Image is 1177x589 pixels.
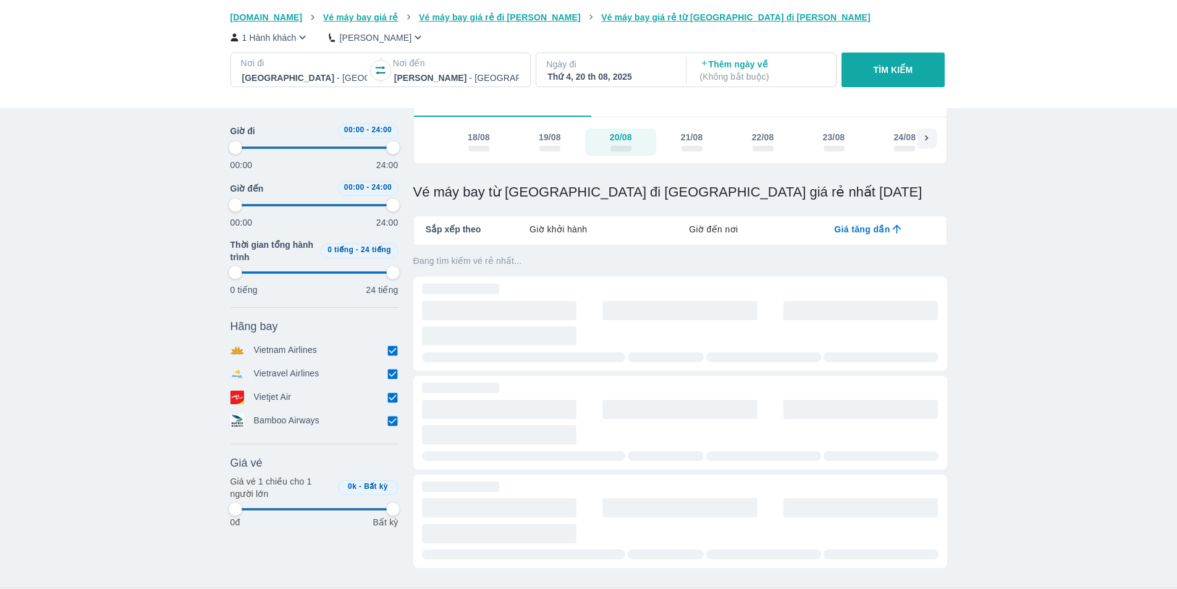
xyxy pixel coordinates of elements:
[364,482,388,491] span: Bất kỳ
[230,475,333,500] p: Giá vé 1 chiều cho 1 người lớn
[230,216,253,229] p: 00:00
[230,239,316,263] span: Thời gian tổng hành trình
[366,183,369,192] span: -
[529,223,587,235] span: Giờ khởi hành
[230,516,240,528] p: 0đ
[547,70,672,83] div: Thứ 4, 20 th 08, 2025
[610,131,632,143] div: 20/08
[254,414,319,428] p: Bamboo Airways
[254,391,292,404] p: Vietjet Air
[371,125,392,134] span: 24:00
[546,58,673,70] p: Ngày đi
[230,31,310,44] button: 1 Hành khách
[339,32,411,44] p: [PERSON_NAME]
[842,53,945,87] button: TÌM KIẾM
[230,456,263,470] span: Giá vé
[539,131,561,143] div: 19/08
[689,223,738,235] span: Giờ đến nơi
[242,32,297,44] p: 1 Hành khách
[359,482,361,491] span: -
[834,223,890,235] span: Giá tăng dần
[230,182,264,195] span: Giờ đến
[230,12,303,22] span: [DOMAIN_NAME]
[366,284,398,296] p: 24 tiếng
[413,184,947,201] h1: Vé máy bay từ [GEOGRAPHIC_DATA] đi [GEOGRAPHIC_DATA] giá rẻ nhất [DATE]
[344,125,365,134] span: 00:00
[393,57,520,69] p: Nơi đến
[468,131,490,143] div: 18/08
[700,70,825,83] p: ( Không bắt buộc )
[323,12,399,22] span: Vé máy bay giá rẻ
[254,344,318,357] p: Vietnam Airlines
[700,58,825,83] p: Thêm ngày về
[230,11,947,23] nav: breadcrumb
[371,183,392,192] span: 24:00
[329,31,424,44] button: [PERSON_NAME]
[327,245,353,254] span: 0 tiếng
[230,125,255,137] span: Giờ đi
[230,319,278,334] span: Hãng bay
[413,255,947,267] p: Đang tìm kiếm vé rẻ nhất...
[752,131,774,143] div: 22/08
[373,516,398,528] p: Bất kỳ
[419,12,581,22] span: Vé máy bay giá rẻ đi [PERSON_NAME]
[874,64,913,76] p: TÌM KIẾM
[254,367,319,381] p: Vietravel Airlines
[444,129,917,156] div: scrollable day and price
[823,131,845,143] div: 23/08
[426,223,481,235] span: Sắp xếp theo
[356,245,358,254] span: -
[348,482,356,491] span: 0k
[344,183,365,192] span: 00:00
[230,159,253,171] p: 00:00
[376,159,399,171] p: 24:00
[681,131,703,143] div: 21/08
[376,216,399,229] p: 24:00
[361,245,391,254] span: 24 tiếng
[230,284,258,296] p: 0 tiếng
[893,131,916,143] div: 24/08
[601,12,871,22] span: Vé máy bay giá rẻ từ [GEOGRAPHIC_DATA] đi [PERSON_NAME]
[481,216,946,242] div: lab API tabs example
[241,57,368,69] p: Nơi đi
[366,125,369,134] span: -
